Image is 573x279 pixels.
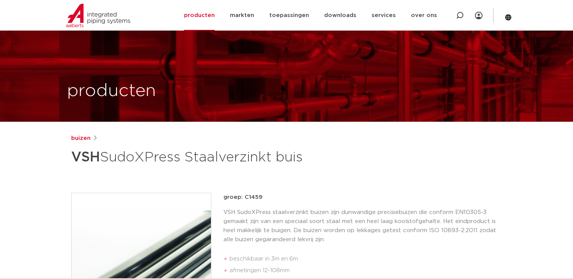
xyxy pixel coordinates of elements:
li: beschikbaar in 3m en 6m [230,253,502,265]
li: afmetingen 12-108mm [230,265,502,277]
p: VSH SudoXPress staalverzinkt buizen zijn dunwandige precisiebuizen die conform EN10305-3 gemaakt ... [223,208,502,244]
a: buizen [71,134,91,143]
p: groep: C1459 [223,193,502,202]
h1: producten [67,79,156,103]
strong: VSH [71,150,100,164]
h1: SudoXPress Staalverzinkt buis [71,146,356,169]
